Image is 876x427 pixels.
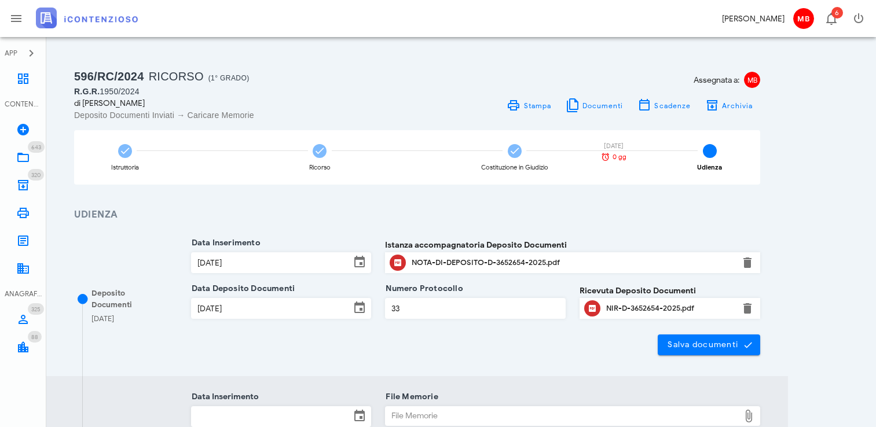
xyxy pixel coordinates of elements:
button: Elimina [741,301,754,315]
span: Ricorso [149,70,204,83]
label: Data Inserimento [188,237,261,249]
div: CONTENZIOSO [5,99,42,109]
span: MB [793,8,814,29]
button: Salva documenti [658,334,760,355]
input: Numero Protocollo [386,299,565,318]
span: 4 [703,144,717,158]
span: Deposito Documenti [91,288,132,310]
span: Salva documenti [667,340,751,350]
div: [PERSON_NAME] [722,13,785,25]
div: Ricorso [309,164,331,171]
label: Istanza accompagnatoria Deposito Documenti [385,239,567,251]
span: Distintivo [28,303,44,315]
a: Stampa [500,97,558,113]
label: Ricevuta Deposito Documenti [580,285,696,297]
div: [DATE] [91,313,114,325]
img: logo-text-2x.png [36,8,138,28]
button: Documenti [558,97,631,113]
div: File Memorie [386,407,739,425]
div: Costituzione in Giudizio [481,164,548,171]
label: File Memorie [382,391,438,403]
div: ANAGRAFICA [5,289,42,299]
div: Clicca per aprire un'anteprima del file o scaricarlo [412,253,734,272]
div: 1950/2024 [74,86,410,97]
span: R.G.R. [74,87,100,96]
button: MB [789,5,817,32]
span: Documenti [582,101,624,110]
button: Clicca per aprire un'anteprima del file o scaricarlo [390,255,406,271]
span: Distintivo [831,7,843,19]
span: MB [744,72,760,88]
div: Clicca per aprire un'anteprima del file o scaricarlo [606,299,734,318]
span: (1° Grado) [208,74,250,82]
span: Assegnata a: [694,74,739,86]
div: Deposito Documenti Inviati → Caricare Memorie [74,109,410,121]
span: Stampa [523,101,551,110]
div: Istruttoria [111,164,139,171]
span: Distintivo [28,141,45,153]
span: 325 [31,305,41,313]
div: NIR-D-3652654-2025.pdf [606,304,734,313]
div: [DATE] [593,143,634,149]
label: Data Deposito Documenti [188,283,295,295]
span: 596/RC/2024 [74,70,144,83]
div: NOTA-DI-DEPOSITO-D-3652654-2025.pdf [412,258,734,267]
span: Distintivo [28,169,44,181]
h3: Udienza [74,208,760,222]
button: Distintivo [817,5,845,32]
span: 320 [31,171,41,179]
span: 643 [31,143,41,151]
span: Archivia [721,101,753,110]
div: di [PERSON_NAME] [74,97,410,109]
button: Scadenze [631,97,698,113]
div: Udienza [697,164,722,171]
span: Distintivo [28,331,42,343]
span: Scadenze [654,101,691,110]
button: Clicca per aprire un'anteprima del file o scaricarlo [584,300,600,316]
span: 0 gg [613,154,626,160]
button: Archivia [698,97,760,113]
label: Numero Protocollo [382,283,463,295]
span: 88 [31,333,38,341]
button: Elimina [741,256,754,270]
